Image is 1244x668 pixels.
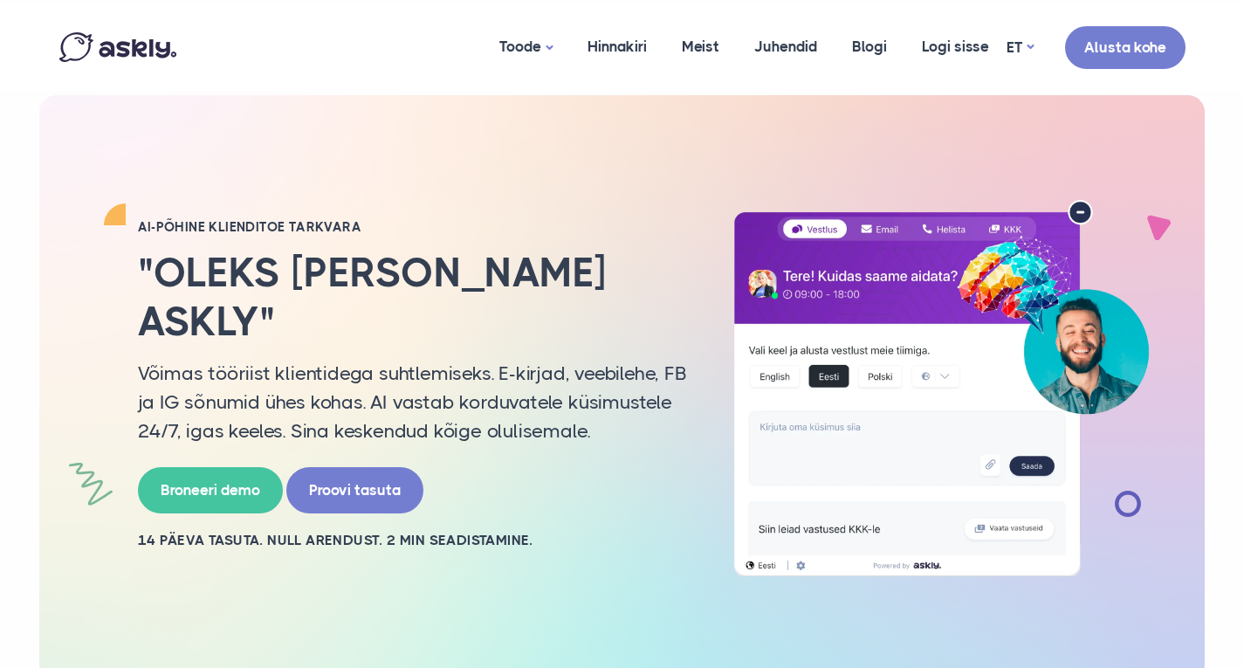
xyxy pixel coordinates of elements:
a: Alusta kohe [1065,26,1186,69]
p: Võimas tööriist klientidega suhtlemiseks. E-kirjad, veebilehe, FB ja IG sõnumid ühes kohas. AI va... [138,359,688,445]
img: Askly [59,32,176,62]
a: Hinnakiri [570,4,664,89]
a: Proovi tasuta [286,467,423,513]
a: Toode [482,4,570,91]
a: ET [1007,35,1034,60]
a: Blogi [835,4,904,89]
h2: 14 PÄEVA TASUTA. NULL ARENDUST. 2 MIN SEADISTAMINE. [138,531,688,550]
a: Logi sisse [904,4,1007,89]
a: Juhendid [737,4,835,89]
iframe: Askly chat [1187,524,1231,611]
h2: AI-PÕHINE KLIENDITOE TARKVARA [138,218,688,236]
a: Meist [664,4,737,89]
h2: "Oleks [PERSON_NAME] Askly" [138,249,688,345]
a: Broneeri demo [138,467,283,513]
img: AI multilingual chat [714,200,1168,577]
